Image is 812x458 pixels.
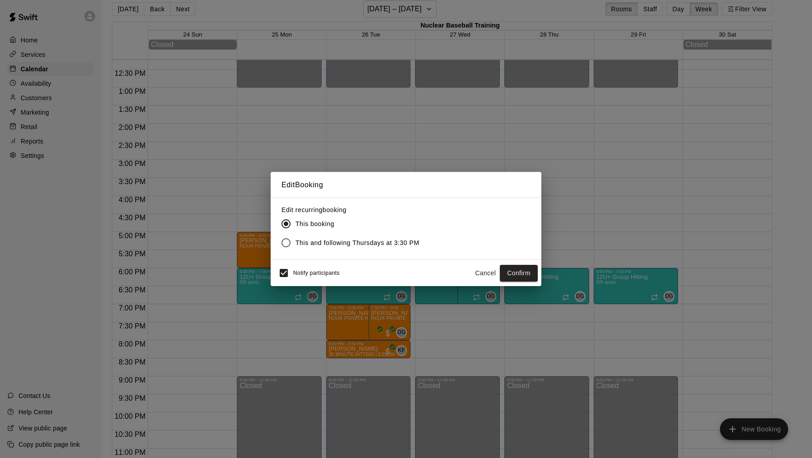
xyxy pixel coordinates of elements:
[293,270,340,277] span: Notify participants
[500,265,538,282] button: Confirm
[471,265,500,282] button: Cancel
[271,172,541,198] h2: Edit Booking
[295,219,334,229] span: This booking
[295,238,420,248] span: This and following Thursdays at 3:30 PM
[281,205,427,214] label: Edit recurring booking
